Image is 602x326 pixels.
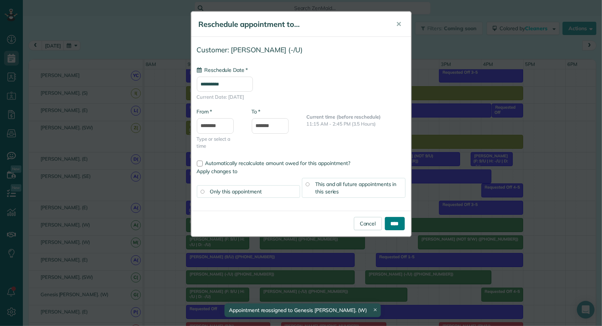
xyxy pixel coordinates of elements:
label: To [252,108,260,115]
label: Reschedule Date [197,66,248,74]
span: Automatically recalculate amount owed for this appointment? [205,160,351,166]
input: This and all future appointments in this series [306,182,309,186]
div: Appointment reassigned to Genesis [PERSON_NAME]. (W) [225,304,381,317]
label: Apply changes to [197,168,406,175]
p: 11:15 AM - 2:45 PM (3.5 Hours) [307,120,406,127]
span: Current Date: [DATE] [197,94,406,101]
span: ✕ [396,20,402,28]
span: This and all future appointments in this series [315,181,397,195]
h4: Customer: [PERSON_NAME] (-/U) [197,46,406,54]
input: Only this appointment [201,190,204,193]
b: Current time (before reschedule) [307,114,381,120]
label: From [197,108,212,115]
a: Cancel [354,217,382,230]
h5: Reschedule appointment to... [199,19,386,29]
span: Type or select a time [197,136,241,150]
span: Only this appointment [210,188,262,195]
